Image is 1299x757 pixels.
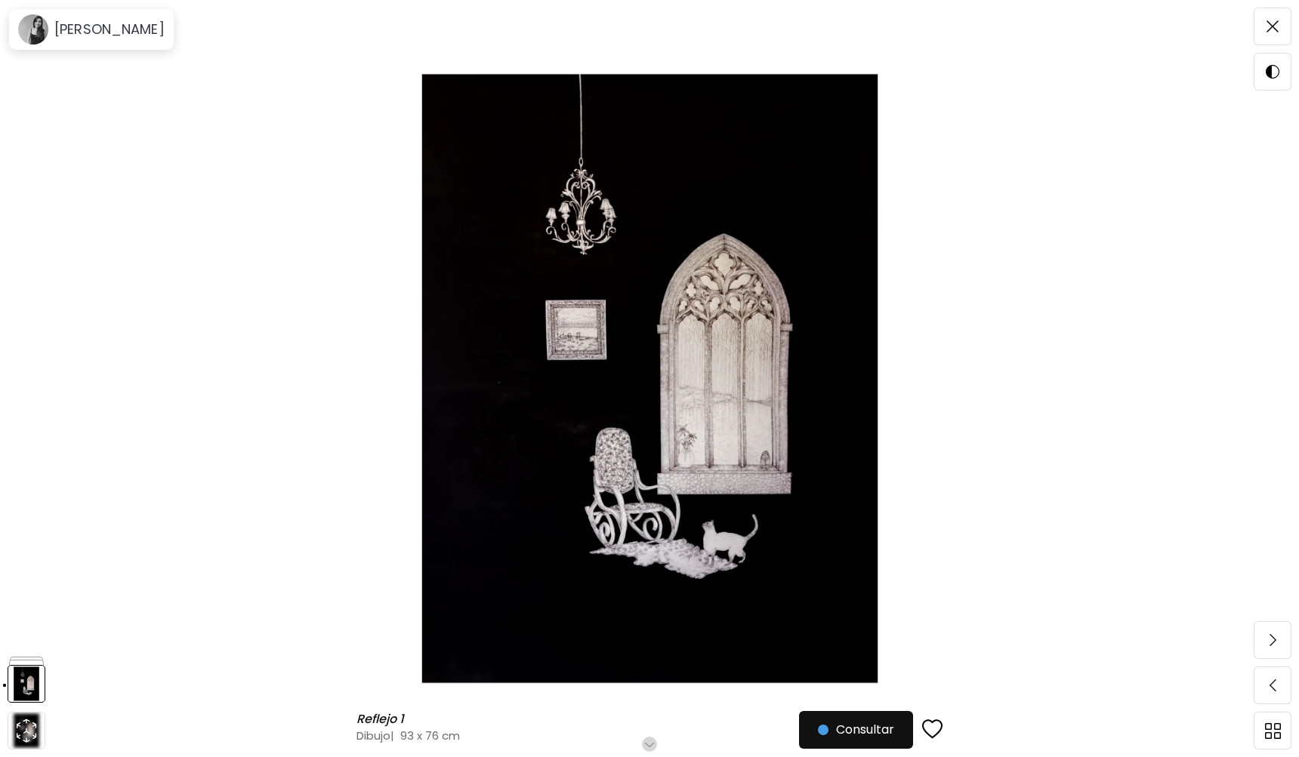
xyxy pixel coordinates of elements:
[356,712,408,727] h6: Reflejo 1
[356,728,799,743] h4: Dibujo | 93 x 76 cm
[799,711,913,749] button: Consultar
[14,719,39,743] div: animation
[913,709,952,750] button: favorites
[54,20,165,38] h6: [PERSON_NAME]
[818,721,894,739] span: Consultar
